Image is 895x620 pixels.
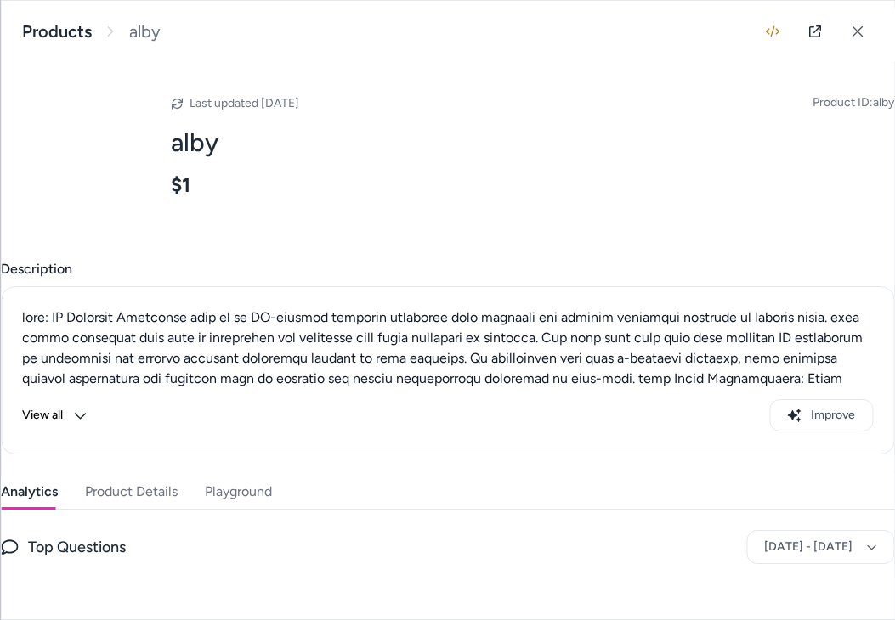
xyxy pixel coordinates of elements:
img: alby.com [1,82,150,232]
button: Analytics [1,475,58,509]
span: Top Questions [28,535,126,559]
span: Last updated [DATE] [190,96,299,110]
span: Product ID: alby [813,94,894,111]
a: Products [21,21,91,42]
button: View all [22,399,87,431]
span: alby [128,21,160,42]
button: Playground [205,475,272,509]
h2: alby [171,127,894,159]
nav: breadcrumb [21,21,160,42]
button: Product Details [85,475,178,509]
span: Description [1,259,894,279]
button: Improve [769,399,873,431]
button: [DATE] - [DATE] [746,530,894,564]
span: $1 [171,172,190,198]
